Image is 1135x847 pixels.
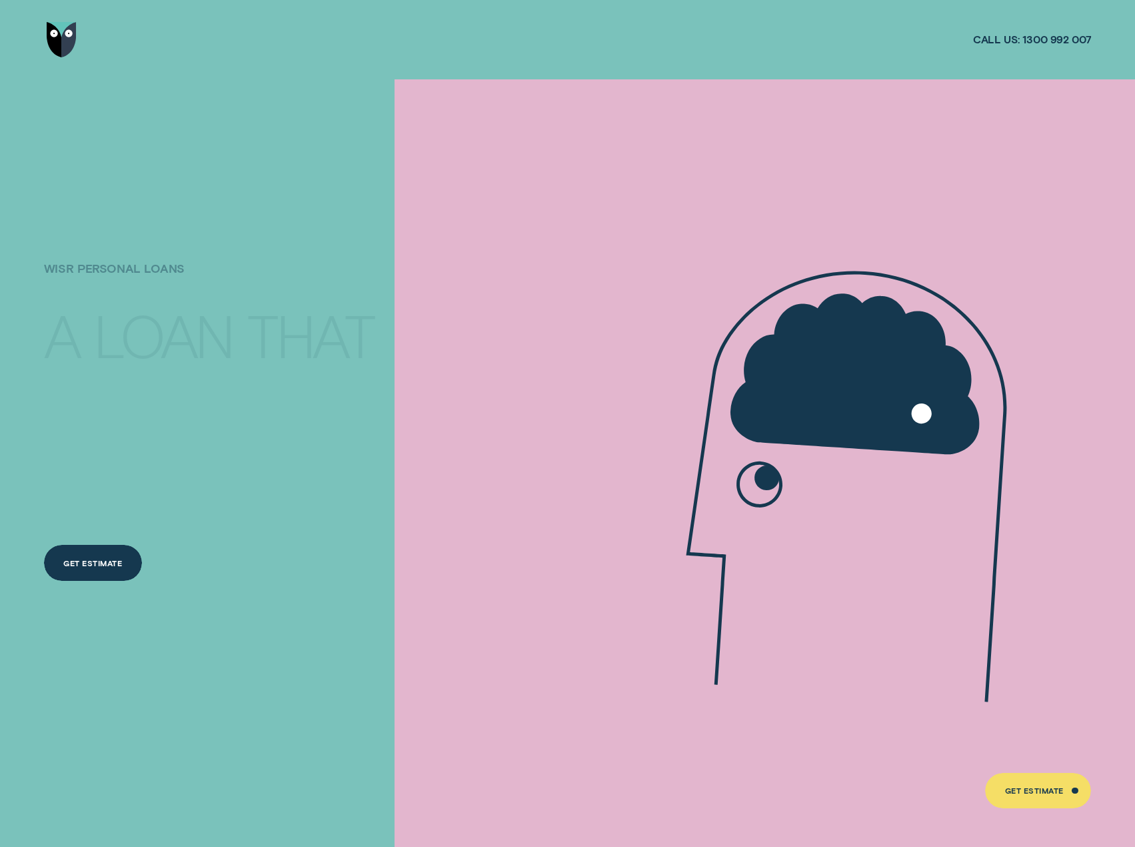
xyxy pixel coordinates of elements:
a: Get Estimate [985,773,1091,809]
span: Call us: [973,33,1020,47]
a: Call us:1300 992 007 [973,33,1092,47]
img: Wisr [47,22,77,58]
div: THAT [247,307,373,362]
div: LOAN [93,307,234,362]
a: Get Estimate [44,545,142,581]
div: A [44,307,79,362]
h4: A LOAN THAT PUTS YOU IN CONTROL [44,282,389,449]
h1: Wisr Personal Loans [44,261,389,298]
span: 1300 992 007 [1022,33,1091,47]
